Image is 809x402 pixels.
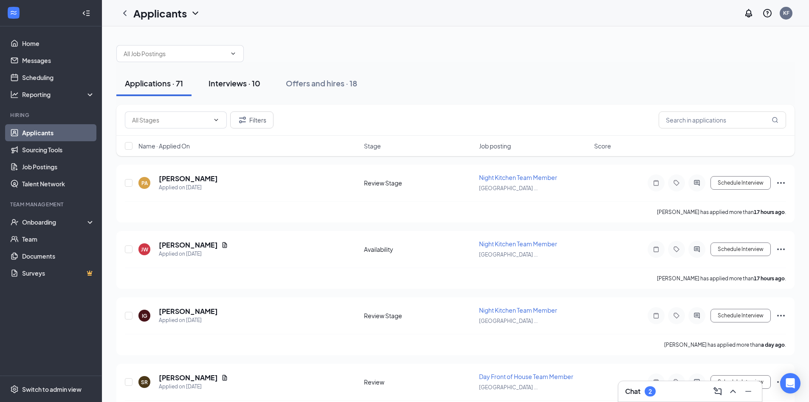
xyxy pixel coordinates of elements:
svg: Collapse [82,9,90,17]
a: Documents [22,248,95,265]
b: 17 hours ago [754,209,785,215]
button: Minimize [741,385,755,398]
svg: Document [221,242,228,248]
span: [GEOGRAPHIC_DATA] ... [479,318,538,324]
a: Messages [22,52,95,69]
h3: Chat [625,387,640,396]
span: Job posting [479,142,511,150]
div: Open Intercom Messenger [780,373,801,393]
a: Job Postings [22,158,95,175]
span: Night Kitchen Team Member [479,240,557,248]
div: Review Stage [364,179,474,187]
svg: ChevronDown [190,8,200,18]
p: [PERSON_NAME] has applied more than . [657,275,786,282]
svg: WorkstreamLogo [9,9,18,17]
div: Applied on [DATE] [159,382,228,391]
svg: Note [651,246,661,253]
div: Offers and hires · 18 [286,78,357,88]
h5: [PERSON_NAME] [159,307,218,316]
div: Switch to admin view [22,385,82,393]
div: Interviews · 10 [209,78,260,88]
svg: Tag [671,312,682,319]
input: All Stages [132,115,209,125]
b: 17 hours ago [754,275,785,282]
button: Schedule Interview [710,309,771,322]
div: Reporting [22,90,95,99]
svg: Ellipses [776,178,786,188]
div: KF [783,9,789,17]
svg: Note [651,312,661,319]
span: Score [594,142,611,150]
svg: Analysis [10,90,19,99]
svg: Note [651,180,661,186]
h5: [PERSON_NAME] [159,373,218,382]
div: IG [142,312,147,319]
div: 2 [648,388,652,395]
div: Hiring [10,111,93,119]
svg: Note [651,379,661,385]
svg: Ellipses [776,311,786,321]
svg: UserCheck [10,218,19,226]
div: Review Stage [364,311,474,320]
div: Review [364,378,474,386]
svg: Document [221,374,228,381]
button: Schedule Interview [710,375,771,389]
p: [PERSON_NAME] has applied more than . [657,208,786,216]
span: Day Front of House Team Member [479,373,573,380]
div: Applications · 71 [125,78,183,88]
b: a day ago [761,342,785,348]
svg: QuestionInfo [762,8,772,18]
div: Availability [364,245,474,254]
svg: Tag [671,379,682,385]
a: Home [22,35,95,52]
svg: Notifications [744,8,754,18]
span: Name · Applied On [138,142,190,150]
svg: ChevronUp [728,386,738,396]
div: PA [141,180,148,187]
button: Schedule Interview [710,176,771,190]
button: ComposeMessage [711,385,724,398]
a: Applicants [22,124,95,141]
span: Night Kitchen Team Member [479,174,557,181]
p: [PERSON_NAME] has applied more than . [664,341,786,348]
span: [GEOGRAPHIC_DATA] ... [479,185,538,191]
button: Filter Filters [230,111,273,128]
h5: [PERSON_NAME] [159,240,218,250]
span: [GEOGRAPHIC_DATA] ... [479,251,538,258]
a: SurveysCrown [22,265,95,282]
button: Schedule Interview [710,242,771,256]
div: SR [141,379,148,386]
svg: Tag [671,246,682,253]
svg: ChevronLeft [120,8,130,18]
a: Scheduling [22,69,95,86]
svg: ActiveChat [692,379,702,385]
svg: MagnifyingGlass [772,117,778,123]
h1: Applicants [133,6,187,20]
svg: ActiveChat [692,312,702,319]
svg: Settings [10,385,19,393]
input: Search in applications [659,111,786,128]
svg: ChevronDown [230,50,237,57]
a: Team [22,231,95,248]
span: Stage [364,142,381,150]
svg: Minimize [743,386,753,396]
h5: [PERSON_NAME] [159,174,218,183]
svg: ActiveChat [692,246,702,253]
span: Night Kitchen Team Member [479,306,557,314]
a: Talent Network [22,175,95,192]
input: All Job Postings [124,49,226,58]
svg: Tag [671,180,682,186]
svg: ActiveChat [692,180,702,186]
div: Applied on [DATE] [159,316,218,325]
span: [GEOGRAPHIC_DATA] ... [479,384,538,391]
div: Team Management [10,201,93,208]
div: Applied on [DATE] [159,250,228,258]
div: Onboarding [22,218,87,226]
a: Sourcing Tools [22,141,95,158]
div: Applied on [DATE] [159,183,218,192]
svg: Ellipses [776,377,786,387]
svg: ChevronDown [213,117,220,123]
svg: Filter [237,115,248,125]
button: ChevronUp [726,385,740,398]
